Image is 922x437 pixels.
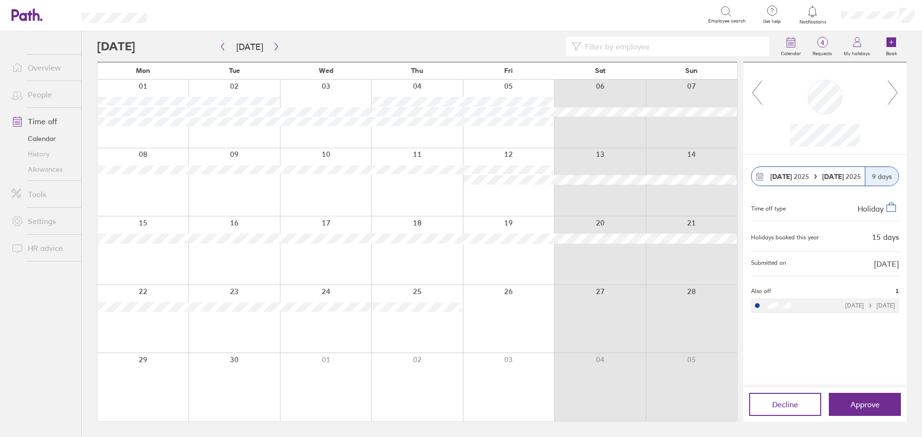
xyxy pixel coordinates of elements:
[876,31,907,62] a: Book
[865,167,898,186] div: 9 days
[708,18,746,24] span: Employee search
[4,146,81,162] a: History
[850,400,880,409] span: Approve
[807,39,838,47] span: 4
[838,48,876,57] label: My holidays
[872,233,899,241] div: 15 days
[411,67,423,74] span: Thu
[4,112,81,131] a: Time off
[229,67,240,74] span: Tue
[4,131,81,146] a: Calendar
[822,172,846,181] strong: [DATE]
[749,393,821,416] button: Decline
[751,260,786,268] span: Submitted on
[685,67,698,74] span: Sun
[4,162,81,177] a: Allowances
[751,288,771,295] span: Also off
[874,260,899,268] span: [DATE]
[770,173,809,180] span: 2025
[319,67,333,74] span: Wed
[751,201,786,213] div: Time off type
[4,85,81,104] a: People
[838,31,876,62] a: My holidays
[4,185,81,204] a: Tools
[229,39,271,55] button: [DATE]
[858,204,884,213] span: Holiday
[845,302,895,309] div: [DATE] [DATE]
[751,234,819,241] div: Holidays booked this year
[770,172,792,181] strong: [DATE]
[797,19,828,25] span: Notifications
[173,10,197,19] div: Search
[880,48,903,57] label: Book
[797,5,828,25] a: Notifications
[4,58,81,77] a: Overview
[807,31,838,62] a: 4Requests
[822,173,861,180] span: 2025
[4,238,81,258] a: HR advice
[896,288,899,295] span: 1
[595,67,606,74] span: Sat
[829,393,901,416] button: Approve
[504,67,513,74] span: Fri
[581,37,764,56] input: Filter by employee
[772,400,798,409] span: Decline
[775,31,807,62] a: Calendar
[775,48,807,57] label: Calendar
[136,67,150,74] span: Mon
[756,19,788,24] span: Get help
[807,48,838,57] label: Requests
[4,212,81,231] a: Settings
